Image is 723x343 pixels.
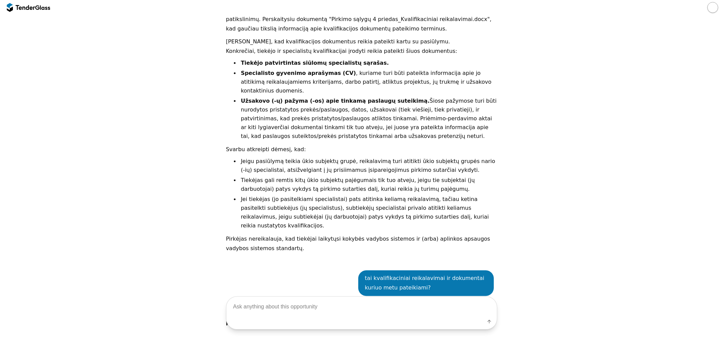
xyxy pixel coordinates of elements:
[240,176,497,194] li: Tiekėjas gali remtis kitų ūkio subjektų pajėgumais tik tuo atveju, jeigu tie subjektai (jų darbuo...
[241,98,430,104] strong: Užsakovo (-ų) pažyma (-os) apie tinkamą paslaugų suteikimą.
[226,47,497,56] p: Konkrečiai, tiekėjo ir specialistų kvalifikacijai įrodyti reikia pateikti šiuos dokumentus:
[240,195,497,230] li: Jei tiekėjas (jo pasitelkiami specialistai) pats atitinka keliamą reikalavimą, tačiau ketina pasi...
[241,60,389,66] strong: Tiekėjo patvirtintas siūlomų specialistų sąrašas.
[226,5,497,34] p: Tačiau, kadangi paminėjote "kada reikia pateikti", gali būti, kad yra tam tikrų išimčių ar patiks...
[240,157,497,175] li: Jeigu pasiūlymą teikia ūkio subjektų grupė, reikalavimą turi atitikti ūkio subjektų grupės nario ...
[240,69,497,96] li: , kuriame turi būti pateikta informacija apie jo atitikimą reikalaujamiems kriterijams, darbo pat...
[241,70,356,77] strong: Specialisto gyvenimo aprašymas (CV)
[240,97,497,141] li: Šiose pažymose turi būti nurodytos pristatytos prekės/paslaugos, datos, užsakovai (tiek viešieji,...
[365,274,487,293] div: tai kvalifikaciniai reikalavimai ir dokumentai kuriuo metu pateikiami?
[226,145,497,155] p: Svarbu atkreipti dėmesį, kad:
[226,235,497,254] p: Pirkėjas nereikalauja, kad tiekėjai laikytųsi kokybės vadybos sistemos ir (arba) aplinkos apsaugo...
[226,37,497,47] p: [PERSON_NAME], kad kvalifikacijos dokumentus reikia pateikti kartu su pasiūlymu.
